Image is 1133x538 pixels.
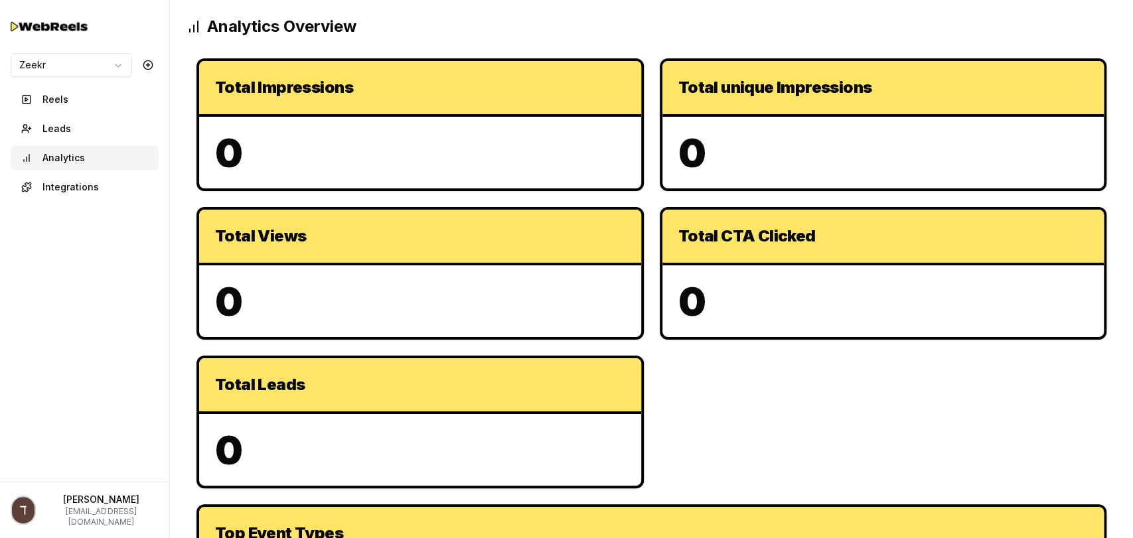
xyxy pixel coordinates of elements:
[11,175,159,199] button: Integrations
[11,146,159,170] button: Analytics
[215,77,625,98] div: Total Impressions
[215,133,625,172] p: 0
[11,493,159,527] button: Profile picture[PERSON_NAME][EMAIL_ADDRESS][DOMAIN_NAME]
[215,374,625,395] div: Total Leads
[215,281,625,321] p: 0
[215,430,625,470] p: 0
[186,16,1117,37] h2: Analytics Overview
[11,88,159,111] button: Reels
[11,117,159,141] button: Leads
[678,77,1089,98] div: Total unique Impressions
[12,497,35,523] img: Profile picture
[215,226,625,247] div: Total Views
[678,281,1089,321] p: 0
[44,506,159,527] p: [EMAIL_ADDRESS][DOMAIN_NAME]
[11,17,90,35] img: Testimo
[44,493,159,506] p: [PERSON_NAME]
[678,226,1089,247] div: Total CTA Clicked
[678,133,1089,172] p: 0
